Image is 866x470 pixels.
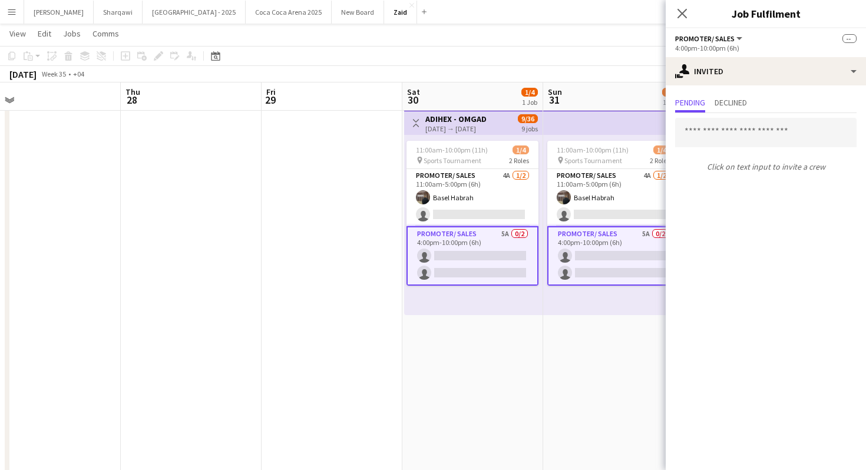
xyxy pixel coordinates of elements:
[666,57,866,85] div: Invited
[424,156,481,165] span: Sports Tournament
[518,114,538,123] span: 9/36
[266,87,276,97] span: Fri
[246,1,332,24] button: Coca Coca Arena 2025
[521,88,538,97] span: 1/4
[564,156,622,165] span: Sports Tournament
[547,226,679,286] app-card-role: Promoter/ Sales5A0/24:00pm-10:00pm (6h)
[546,93,562,107] span: 31
[675,44,857,52] div: 4:00pm-10:00pm (6h)
[513,145,529,154] span: 1/4
[384,1,417,24] button: Zaid
[842,34,857,43] span: --
[407,87,420,97] span: Sat
[675,34,744,43] button: Promoter/ Sales
[425,124,487,133] div: [DATE] → [DATE]
[124,93,140,107] span: 28
[715,98,747,107] span: Declined
[406,226,538,286] app-card-role: Promoter/ Sales5A0/24:00pm-10:00pm (6h)
[88,26,124,41] a: Comms
[92,28,119,39] span: Comms
[653,145,670,154] span: 1/4
[547,141,679,286] app-job-card: 11:00am-10:00pm (11h)1/4 Sports Tournament2 RolesPromoter/ Sales4A1/211:00am-5:00pm (6h)Basel Hab...
[666,6,866,21] h3: Job Fulfilment
[509,156,529,165] span: 2 Roles
[9,68,37,80] div: [DATE]
[522,98,537,107] div: 1 Job
[406,169,538,226] app-card-role: Promoter/ Sales4A1/211:00am-5:00pm (6h)Basel Habrah
[662,88,679,97] span: 1/4
[63,28,81,39] span: Jobs
[94,1,143,24] button: Sharqawi
[38,28,51,39] span: Edit
[73,69,84,78] div: +04
[663,98,678,107] div: 1 Job
[521,123,538,133] div: 9 jobs
[332,1,384,24] button: New Board
[39,69,68,78] span: Week 35
[125,87,140,97] span: Thu
[425,114,487,124] h3: ADIHEX - OMGAD
[650,156,670,165] span: 2 Roles
[265,93,276,107] span: 29
[5,26,31,41] a: View
[547,169,679,226] app-card-role: Promoter/ Sales4A1/211:00am-5:00pm (6h)Basel Habrah
[24,1,94,24] button: [PERSON_NAME]
[58,26,85,41] a: Jobs
[557,145,629,154] span: 11:00am-10:00pm (11h)
[416,145,488,154] span: 11:00am-10:00pm (11h)
[666,157,866,177] p: Click on text input to invite a crew
[33,26,56,41] a: Edit
[548,87,562,97] span: Sun
[675,98,705,107] span: Pending
[406,141,538,286] app-job-card: 11:00am-10:00pm (11h)1/4 Sports Tournament2 RolesPromoter/ Sales4A1/211:00am-5:00pm (6h)Basel Hab...
[675,34,735,43] span: Promoter/ Sales
[405,93,420,107] span: 30
[9,28,26,39] span: View
[143,1,246,24] button: [GEOGRAPHIC_DATA] - 2025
